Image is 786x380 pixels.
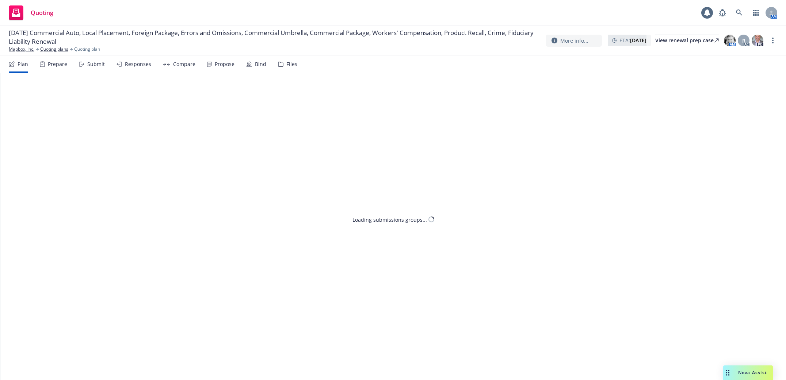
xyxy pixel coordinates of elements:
button: More info... [546,35,602,47]
div: Bind [255,61,266,67]
a: Report a Bug [715,5,730,20]
strong: [DATE] [630,37,646,44]
span: ETA : [619,36,646,44]
div: Drag to move [723,365,732,380]
span: Nova Assist [738,369,767,376]
div: Prepare [48,61,67,67]
a: View renewal prep case [655,35,719,46]
div: Compare [173,61,195,67]
a: more [768,36,777,45]
img: photo [724,35,736,46]
span: Quoting plan [74,46,100,53]
div: Submit [87,61,105,67]
div: Loading submissions groups... [352,216,427,223]
span: More info... [560,37,588,44]
a: Mapbox, Inc. [9,46,34,53]
a: Quoting plans [40,46,68,53]
div: Propose [215,61,234,67]
a: Quoting [6,3,56,23]
button: Nova Assist [723,365,773,380]
div: Plan [18,61,28,67]
div: Files [286,61,297,67]
a: Switch app [749,5,763,20]
img: photo [752,35,763,46]
span: R [742,37,745,44]
div: Responses [125,61,151,67]
span: [DATE] Commercial Auto, Local Placement, Foreign Package, Errors and Omissions, Commercial Umbrel... [9,28,540,46]
a: Search [732,5,747,20]
span: Quoting [31,10,53,16]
